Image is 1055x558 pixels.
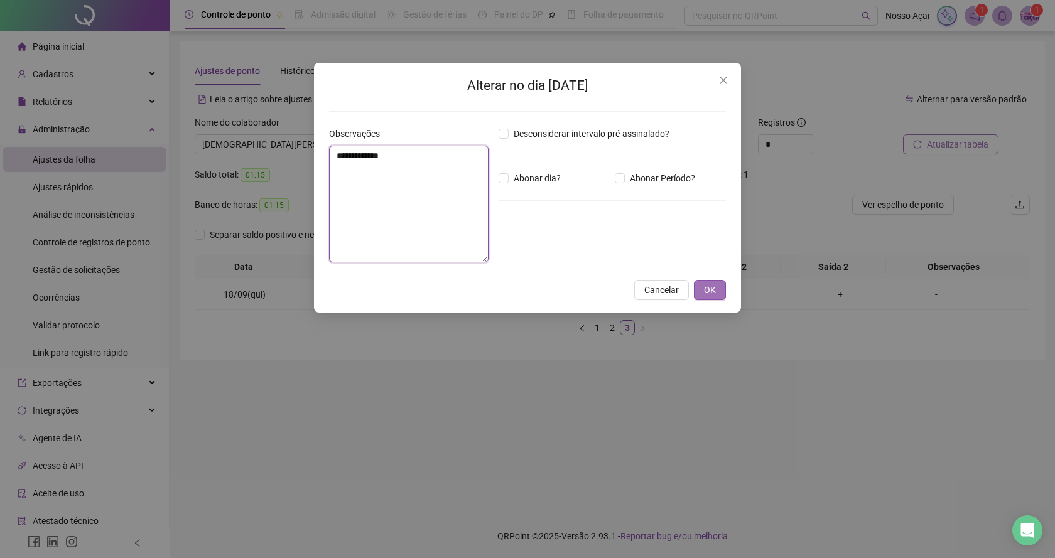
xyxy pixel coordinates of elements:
[1012,515,1042,545] div: Open Intercom Messenger
[509,127,674,141] span: Desconsiderar intervalo pré-assinalado?
[704,283,716,297] span: OK
[509,171,566,185] span: Abonar dia?
[625,171,700,185] span: Abonar Período?
[329,127,388,141] label: Observações
[634,280,689,300] button: Cancelar
[694,280,726,300] button: OK
[718,75,728,85] span: close
[329,75,726,96] h2: Alterar no dia [DATE]
[644,283,679,297] span: Cancelar
[713,70,733,90] button: Close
